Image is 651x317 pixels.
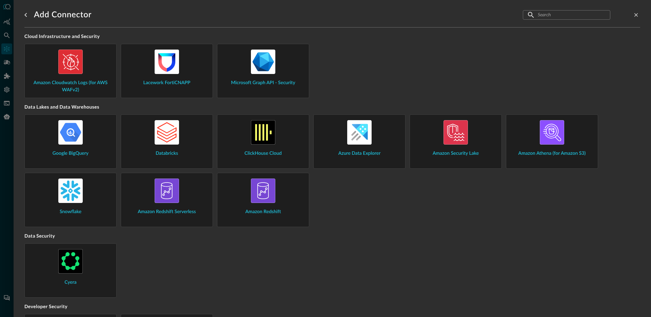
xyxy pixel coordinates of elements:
[64,279,77,286] span: Cyera
[433,150,479,157] span: Amazon Security Lake
[24,33,640,44] h5: Cloud Infrastructure and Security
[53,150,88,157] span: Google BigQuery
[58,249,83,274] img: Cyera.svg
[58,120,83,145] img: GoogleBigQuery.svg
[251,120,275,145] img: ClickHouse.svg
[251,50,275,74] img: MicrosoftGraph.svg
[143,79,191,87] span: Lacework FortiCNAPP
[443,120,468,145] img: AWSSecurityLake.svg
[58,50,83,74] img: AWSCloudWatchLogs.svg
[244,150,282,157] span: ClickHouse Cloud
[538,8,595,21] input: Search
[155,179,179,203] img: AWSRedshift.svg
[231,79,295,87] span: Microsoft Graph API - Security
[34,10,92,20] h1: Add Connector
[58,179,83,203] img: Snowflake.svg
[540,120,564,145] img: AWSAthena.svg
[24,104,640,114] h5: Data Lakes and Data Warehouses
[30,79,111,94] span: Amazon Cloudwatch Logs (for AWS WAFv2)
[156,150,178,157] span: Databricks
[347,120,372,145] img: AzureDataExplorer.svg
[251,179,275,203] img: AWSRedshift.svg
[138,208,196,216] span: Amazon Redshift Serverless
[60,208,81,216] span: Snowflake
[632,11,640,19] button: close-drawer
[20,10,31,20] button: go back
[518,150,586,157] span: Amazon Athena (for Amazon S3)
[245,208,281,216] span: Amazon Redshift
[24,232,640,243] h5: Data Security
[338,150,381,157] span: Azure Data Explorer
[24,303,640,314] h5: Developer Security
[155,120,179,145] img: Databricks.svg
[155,50,179,74] img: LaceworkFortiCnapp.svg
